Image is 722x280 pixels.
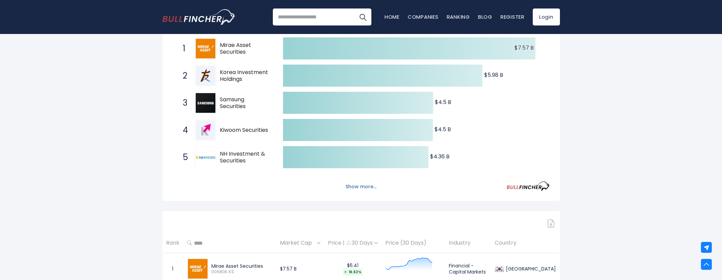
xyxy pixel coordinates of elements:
[445,233,491,253] th: Industry
[188,259,208,279] img: 00680K.KS.png
[162,9,235,25] a: Go to homepage
[533,8,560,25] a: Login
[514,44,534,52] text: $7.57 B
[500,13,525,20] a: Register
[408,13,439,20] a: Companies
[220,96,271,110] span: Samsung Securities
[447,13,470,20] a: Ranking
[196,93,215,113] img: Samsung Securities
[504,266,556,272] div: [GEOGRAPHIC_DATA]
[430,153,450,160] text: $4.36 B
[196,39,215,58] img: Mirae Asset Securities
[211,269,272,275] span: 00680K.KS
[343,268,363,276] div: 16.62%
[354,8,371,25] button: Search
[162,9,236,25] img: Bullfincher logo
[341,181,381,192] button: Show more...
[478,13,492,20] a: Blog
[211,263,272,269] div: Mirae Asset Securities
[491,233,560,253] th: Country
[220,127,271,134] span: Kiwoom Securities
[385,13,400,20] a: Home
[196,156,215,159] img: NH Investment & Securities
[484,71,503,79] text: $5.98 B
[179,97,186,109] span: 3
[179,43,186,54] span: 1
[196,120,215,140] img: Kiwoom Securities
[382,233,445,253] th: Price (30 Days)
[220,42,271,56] span: Mirae Asset Securities
[280,238,315,248] span: Market Cap
[179,124,186,136] span: 4
[328,240,378,247] div: Price | 30 Days
[179,70,186,82] span: 2
[435,98,451,106] text: $4.5 B
[196,66,215,86] img: Korea Investment Holdings
[220,151,271,165] span: NH Investment & Securities
[162,233,183,253] th: Rank
[328,262,378,276] div: $6.41
[220,69,271,83] span: Korea Investment Holdings
[179,152,186,163] span: 5
[435,125,451,133] text: $4.5 B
